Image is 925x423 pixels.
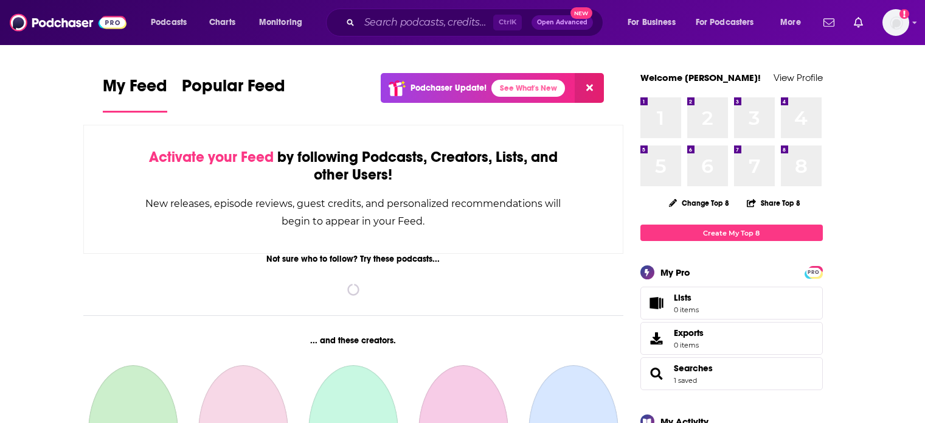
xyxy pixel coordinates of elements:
span: Monitoring [259,14,302,31]
span: Open Advanced [537,19,587,26]
a: My Feed [103,75,167,113]
a: Searches [645,365,669,382]
p: Podchaser Update! [411,83,487,93]
button: Share Top 8 [746,191,801,215]
button: open menu [251,13,318,32]
span: For Podcasters [696,14,754,31]
a: Show notifications dropdown [849,12,868,33]
span: More [780,14,801,31]
span: Lists [674,292,699,303]
span: Searches [640,357,823,390]
div: Search podcasts, credits, & more... [338,9,615,37]
button: open menu [688,13,772,32]
span: Charts [209,14,235,31]
a: Welcome [PERSON_NAME]! [640,72,761,83]
div: by following Podcasts, Creators, Lists, and other Users! [145,149,563,184]
div: New releases, episode reviews, guest credits, and personalized recommendations will begin to appe... [145,195,563,230]
span: Exports [645,330,669,347]
a: See What's New [491,80,565,97]
span: Activate your Feed [149,148,274,166]
span: PRO [806,268,821,277]
span: New [570,7,592,19]
span: Ctrl K [493,15,522,30]
button: open menu [619,13,691,32]
a: Exports [640,322,823,355]
button: Open AdvancedNew [532,15,593,30]
button: Change Top 8 [662,195,737,211]
span: For Business [628,14,676,31]
div: Not sure who to follow? Try these podcasts... [83,254,624,264]
input: Search podcasts, credits, & more... [359,13,493,32]
a: View Profile [774,72,823,83]
span: Logged in as N0elleB7 [882,9,909,36]
button: open menu [142,13,203,32]
span: Lists [674,292,691,303]
img: User Profile [882,9,909,36]
a: Create My Top 8 [640,225,823,241]
a: Searches [674,363,713,374]
button: open menu [772,13,816,32]
div: My Pro [660,267,690,278]
button: Show profile menu [882,9,909,36]
span: Exports [674,327,704,338]
span: 0 items [674,306,699,314]
a: Lists [640,287,823,320]
svg: Add a profile image [899,9,909,19]
span: Podcasts [151,14,187,31]
a: 1 saved [674,376,697,385]
span: Popular Feed [182,75,285,103]
a: Charts [201,13,243,32]
span: My Feed [103,75,167,103]
a: PRO [806,267,821,276]
img: Podchaser - Follow, Share and Rate Podcasts [10,11,126,34]
a: Show notifications dropdown [819,12,839,33]
span: Lists [645,295,669,312]
span: 0 items [674,341,704,349]
a: Popular Feed [182,75,285,113]
div: ... and these creators. [83,335,624,346]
